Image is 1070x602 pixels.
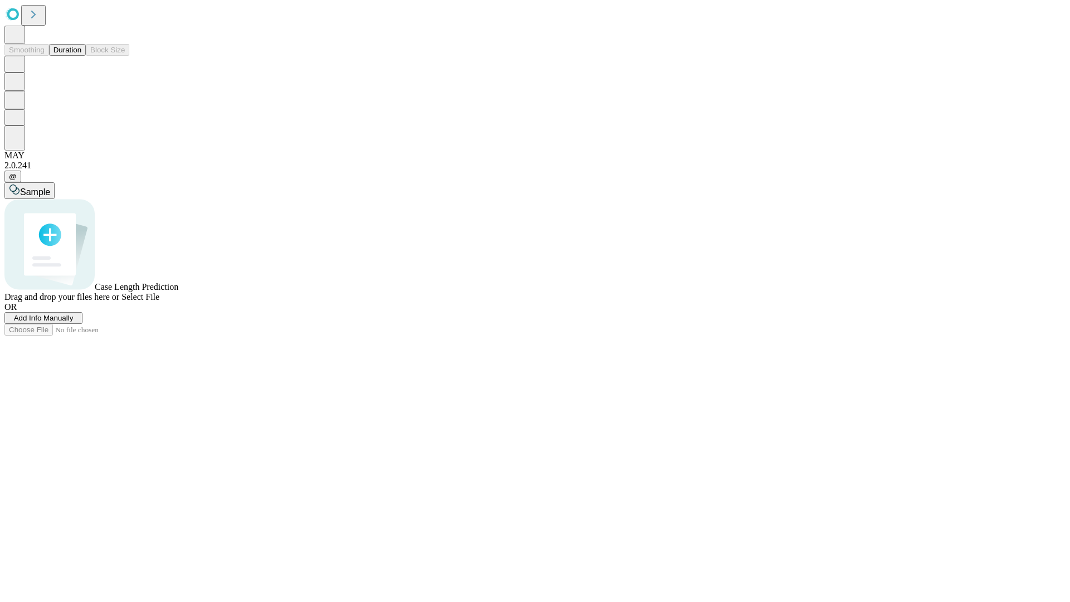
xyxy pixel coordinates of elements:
[4,171,21,182] button: @
[4,292,119,302] span: Drag and drop your files here or
[121,292,159,302] span: Select File
[20,187,50,197] span: Sample
[86,44,129,56] button: Block Size
[14,314,74,322] span: Add Info Manually
[4,161,1066,171] div: 2.0.241
[9,172,17,181] span: @
[4,44,49,56] button: Smoothing
[4,182,55,199] button: Sample
[95,282,178,292] span: Case Length Prediction
[4,151,1066,161] div: MAY
[49,44,86,56] button: Duration
[4,312,82,324] button: Add Info Manually
[4,302,17,312] span: OR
